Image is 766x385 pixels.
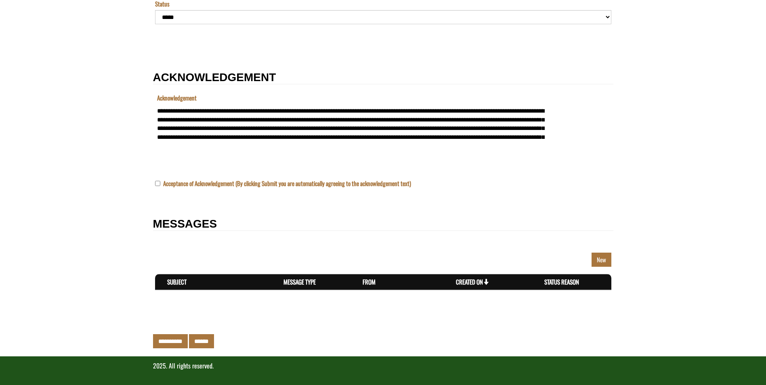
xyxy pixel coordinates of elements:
a: Status Reason [544,277,579,286]
input: Acceptance of Acknowledgement (By clicking Submit you are automatically agreeing to the acknowled... [155,181,160,186]
th: Actions [596,274,611,290]
fieldset: New Section [153,89,613,201]
a: From [363,277,376,286]
span: . All rights reserved. [166,361,214,370]
a: Created On [456,277,489,286]
h2: ACKNOWLEDGEMENT [153,71,613,84]
fieldset: Section [153,41,613,55]
label: Acceptance of Acknowledgement (By clicking Submit you are automatically agreeing to the acknowled... [163,179,411,188]
a: Message Type [283,277,316,286]
h2: MESSAGES [153,218,613,231]
label: Submissions Due Date [2,67,50,76]
input: Name [2,44,390,59]
input: Program is a required field. [2,10,390,25]
a: New [592,253,611,267]
textarea: Acknowledgement [2,10,390,50]
a: Subject [167,277,187,286]
p: 2025 [153,361,613,370]
label: The name of the custom entity. [2,33,18,42]
fieldset: New Section [153,235,613,316]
